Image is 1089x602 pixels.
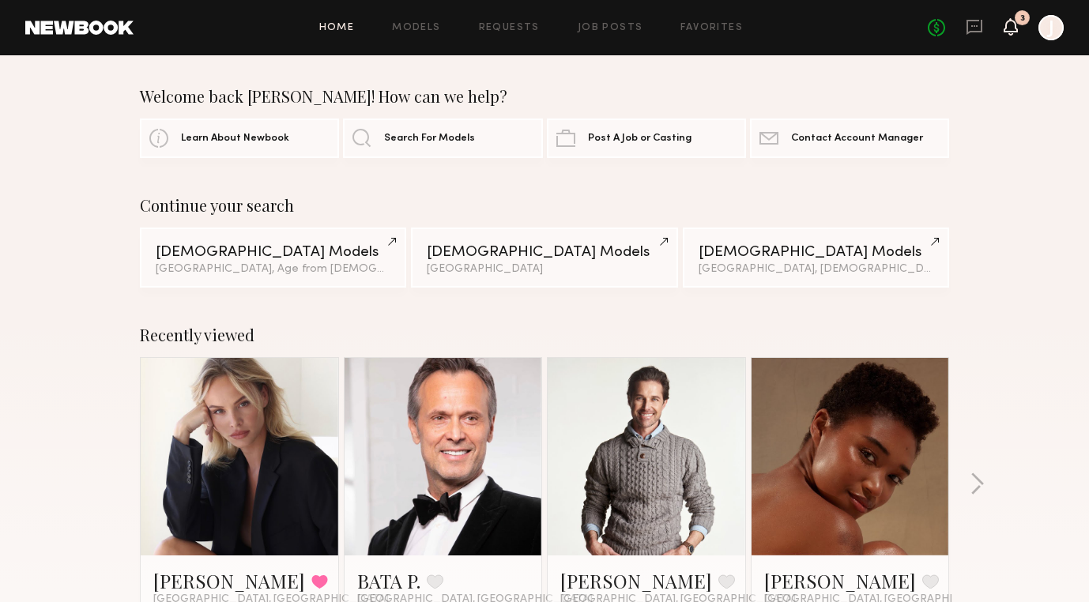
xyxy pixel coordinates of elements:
a: Models [392,23,440,33]
span: Contact Account Manager [791,134,923,144]
a: Requests [479,23,540,33]
span: Search For Models [384,134,475,144]
div: [GEOGRAPHIC_DATA] [427,264,661,275]
a: [DEMOGRAPHIC_DATA] Models[GEOGRAPHIC_DATA], Age from [DEMOGRAPHIC_DATA]. [140,228,406,288]
a: [DEMOGRAPHIC_DATA] Models[GEOGRAPHIC_DATA] [411,228,677,288]
a: Post A Job or Casting [547,119,746,158]
a: J [1038,15,1064,40]
span: Learn About Newbook [181,134,289,144]
a: Search For Models [343,119,542,158]
a: [PERSON_NAME] [560,568,712,593]
a: [DEMOGRAPHIC_DATA] Models[GEOGRAPHIC_DATA], [DEMOGRAPHIC_DATA] / [DEMOGRAPHIC_DATA] [683,228,949,288]
a: [PERSON_NAME] [153,568,305,593]
div: [DEMOGRAPHIC_DATA] Models [156,245,390,260]
div: [GEOGRAPHIC_DATA], [DEMOGRAPHIC_DATA] / [DEMOGRAPHIC_DATA] [699,264,933,275]
a: Contact Account Manager [750,119,949,158]
div: [GEOGRAPHIC_DATA], Age from [DEMOGRAPHIC_DATA]. [156,264,390,275]
a: Learn About Newbook [140,119,339,158]
div: [DEMOGRAPHIC_DATA] Models [699,245,933,260]
a: Favorites [680,23,743,33]
div: Welcome back [PERSON_NAME]! How can we help? [140,87,949,106]
a: BATA P. [357,568,420,593]
div: Continue your search [140,196,949,215]
div: Recently viewed [140,325,949,344]
span: Post A Job or Casting [588,134,691,144]
a: Job Posts [578,23,643,33]
a: Home [319,23,355,33]
a: [PERSON_NAME] [764,568,916,593]
div: [DEMOGRAPHIC_DATA] Models [427,245,661,260]
div: 3 [1020,14,1025,23]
